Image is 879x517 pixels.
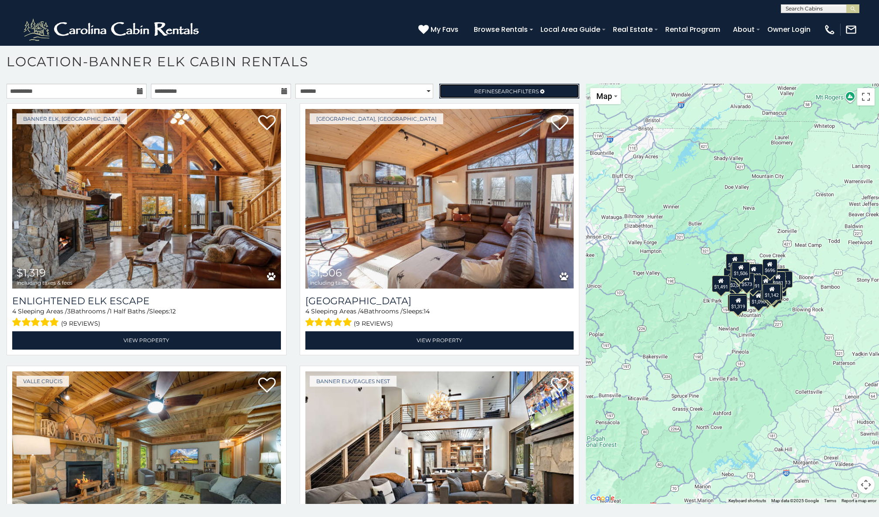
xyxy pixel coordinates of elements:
[728,274,746,290] div: $2,057
[305,295,574,307] a: [GEOGRAPHIC_DATA]
[596,92,612,101] span: Map
[745,264,763,280] div: $1,832
[763,22,815,37] a: Owner Login
[609,22,657,37] a: Real Estate
[431,24,458,35] span: My Favs
[310,376,397,387] a: Banner Elk/Eagles Nest
[824,498,836,503] a: Terms
[12,331,281,349] a: View Property
[310,266,342,279] span: $1,506
[761,285,779,301] div: $1,177
[305,307,574,329] div: Sleeping Areas / Bathrooms / Sleeps:
[845,24,857,36] img: mail-regular-white.png
[857,88,875,105] button: Toggle fullscreen view
[763,259,777,276] div: $696
[22,17,203,43] img: White-1-2.png
[17,376,69,387] a: Valle Crucis
[424,307,430,315] span: 14
[726,254,744,270] div: $1,459
[305,109,574,289] img: Blue Eagle Lodge
[739,273,754,289] div: $573
[305,307,309,315] span: 4
[469,22,532,37] a: Browse Rentals
[12,109,281,289] img: Enlightened Elk Escape
[17,113,127,124] a: Banner Elk, [GEOGRAPHIC_DATA]
[771,272,786,288] div: $981
[12,295,281,307] a: Enlightened Elk Escape
[12,109,281,289] a: Enlightened Elk Escape $1,319 including taxes & fees
[712,276,730,292] div: $1,491
[61,318,100,329] span: (9 reviews)
[729,22,759,37] a: About
[729,295,748,312] div: $1,319
[771,269,789,285] div: $2,013
[354,318,393,329] span: (9 reviews)
[841,498,876,503] a: Report a map error
[258,377,276,395] a: Add to favorites
[749,290,768,307] div: $1,090
[109,307,149,315] span: 1 Half Baths /
[310,280,366,286] span: including taxes & fees
[763,284,781,300] div: $1,142
[310,113,443,124] a: [GEOGRAPHIC_DATA], [GEOGRAPHIC_DATA]
[771,498,819,503] span: Map data ©2025 Google
[588,493,617,504] a: Open this area in Google Maps (opens a new window)
[729,498,766,504] button: Keyboard shortcuts
[824,24,836,36] img: phone-regular-white.png
[590,88,621,104] button: Change map style
[170,307,176,315] span: 12
[17,266,46,279] span: $1,319
[305,295,574,307] h3: Blue Eagle Lodge
[857,476,875,493] button: Map camera controls
[305,331,574,349] a: View Property
[495,88,517,95] span: Search
[12,307,16,315] span: 4
[661,22,725,37] a: Rental Program
[551,114,568,133] a: Add to favorites
[360,307,364,315] span: 4
[418,24,461,35] a: My Favs
[12,307,281,329] div: Sleeping Areas / Bathrooms / Sleeps:
[588,493,617,504] img: Google
[730,265,749,281] div: $2,071
[724,268,742,284] div: $1,847
[729,293,747,310] div: $1,183
[728,294,746,311] div: $2,194
[474,88,539,95] span: Refine Filters
[439,84,579,99] a: RefineSearchFilters
[258,114,276,133] a: Add to favorites
[305,109,574,289] a: Blue Eagle Lodge $1,506 including taxes & fees
[732,262,750,279] div: $1,506
[551,377,568,395] a: Add to favorites
[67,307,71,315] span: 3
[17,280,72,286] span: including taxes & fees
[536,22,605,37] a: Local Area Guide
